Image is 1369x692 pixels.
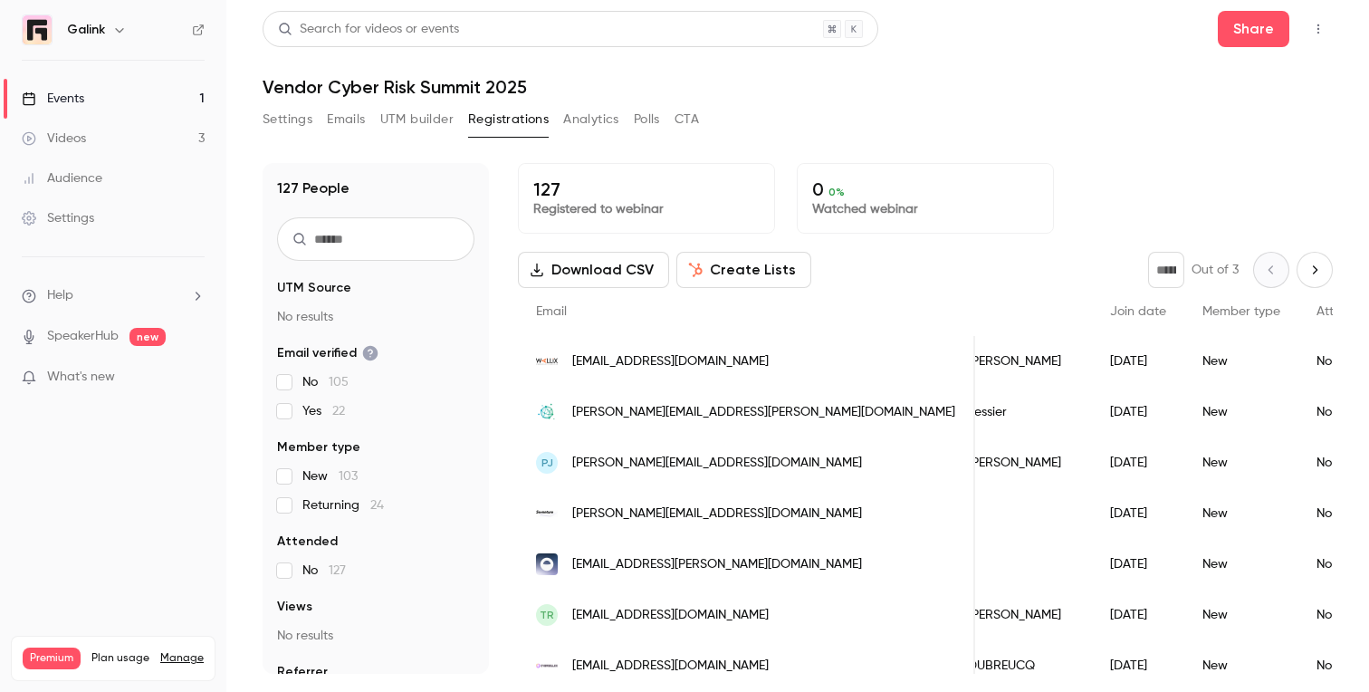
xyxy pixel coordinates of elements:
h1: 127 People [277,178,349,199]
span: 105 [329,376,349,389]
button: Create Lists [676,252,811,288]
div: New [1184,437,1298,488]
button: Download CSV [518,252,669,288]
span: PJ [541,455,553,471]
div: Events [22,90,84,108]
span: Returning [302,496,384,514]
button: Share [1218,11,1289,47]
p: Watched webinar [812,200,1039,218]
img: Galink [23,15,52,44]
span: 0 % [828,186,845,198]
div: [DATE] [1092,488,1184,539]
div: Audience [22,169,102,187]
span: Attended [277,533,338,551]
p: Out of 3 [1192,261,1239,279]
span: Member type [1202,305,1280,318]
span: [PERSON_NAME][EMAIL_ADDRESS][DOMAIN_NAME] [572,454,862,473]
button: UTM builder [380,105,454,134]
div: Videos [22,130,86,148]
span: Email verified [277,344,378,362]
span: Member type [277,438,360,457]
img: wallix.com [536,351,558,372]
span: Join date [1110,305,1166,318]
p: No results [277,627,474,645]
p: Registered to webinar [533,200,760,218]
div: New [1184,488,1298,539]
span: Help [47,286,73,305]
span: Premium [23,648,81,669]
div: New [1184,590,1298,640]
span: [EMAIL_ADDRESS][DOMAIN_NAME] [572,606,769,625]
h1: Vendor Cyber Risk Summit 2025 [263,76,1333,98]
span: What's new [47,368,115,387]
img: cybrsellex.com [536,663,558,668]
span: Yes [302,402,345,420]
span: 24 [370,499,384,512]
button: Next page [1297,252,1333,288]
p: No results [277,308,474,326]
li: help-dropdown-opener [22,286,205,305]
img: seventure.fr [536,503,558,524]
div: [DATE] [1092,539,1184,590]
div: Search for videos or events [278,20,459,39]
span: [EMAIL_ADDRESS][DOMAIN_NAME] [572,352,769,371]
img: elba.security [536,553,558,575]
div: New [1184,539,1298,590]
span: UTM Source [277,279,351,297]
span: Views [277,598,312,616]
img: european-champions.org [536,401,558,423]
span: [PERSON_NAME][EMAIL_ADDRESS][PERSON_NAME][DOMAIN_NAME] [572,403,955,422]
span: [EMAIL_ADDRESS][DOMAIN_NAME] [572,657,769,676]
span: new [129,328,166,346]
a: SpeakerHub [47,327,119,346]
div: [DATE] [1092,387,1184,437]
button: Analytics [563,105,619,134]
span: [EMAIL_ADDRESS][PERSON_NAME][DOMAIN_NAME] [572,555,862,574]
button: Settings [263,105,312,134]
iframe: Noticeable Trigger [183,370,205,386]
div: New [1184,640,1298,691]
div: New [1184,387,1298,437]
button: Polls [634,105,660,134]
span: Plan usage [91,651,149,666]
button: Registrations [468,105,549,134]
span: 22 [332,405,345,418]
p: 127 [533,178,760,200]
div: New [1184,336,1298,387]
button: Emails [327,105,365,134]
div: [DATE] [1092,590,1184,640]
div: [DATE] [1092,437,1184,488]
div: [DATE] [1092,336,1184,387]
span: Referrer [277,663,328,681]
button: CTA [675,105,699,134]
span: [PERSON_NAME][EMAIL_ADDRESS][DOMAIN_NAME] [572,505,862,524]
span: TR [540,607,554,623]
div: [DATE] [1092,640,1184,691]
span: 127 [329,564,346,577]
p: 0 [812,178,1039,200]
span: 103 [339,470,358,483]
span: New [302,467,358,485]
h6: Galink [67,21,105,39]
div: Settings [22,209,94,227]
span: No [302,373,349,391]
a: Manage [160,651,204,666]
span: Email [536,305,567,318]
span: No [302,562,346,580]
